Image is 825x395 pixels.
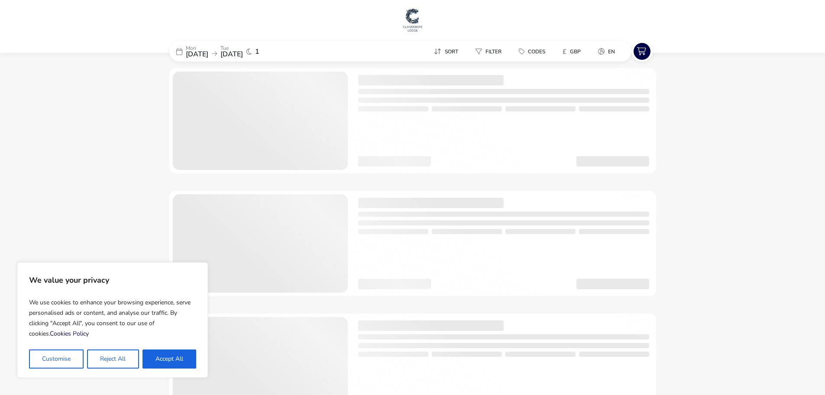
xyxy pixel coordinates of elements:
[29,271,196,289] p: We value your privacy
[87,349,139,369] button: Reject All
[512,45,552,58] button: Codes
[469,45,512,58] naf-pibe-menu-bar-item: Filter
[570,48,581,55] span: GBP
[591,45,625,58] naf-pibe-menu-bar-item: en
[556,45,588,58] button: £GBP
[220,49,243,59] span: [DATE]
[427,45,465,58] button: Sort
[556,45,591,58] naf-pibe-menu-bar-item: £GBP
[186,46,208,51] p: Mon
[591,45,622,58] button: en
[50,330,89,338] a: Cookies Policy
[427,45,469,58] naf-pibe-menu-bar-item: Sort
[186,49,208,59] span: [DATE]
[485,48,501,55] span: Filter
[608,48,615,55] span: en
[445,48,458,55] span: Sort
[169,41,299,62] div: Mon[DATE]Tue[DATE]1
[29,349,84,369] button: Customise
[469,45,508,58] button: Filter
[528,48,545,55] span: Codes
[512,45,556,58] naf-pibe-menu-bar-item: Codes
[402,7,424,33] img: Main Website
[220,46,243,51] p: Tue
[142,349,196,369] button: Accept All
[29,294,196,343] p: We use cookies to enhance your browsing experience, serve personalised ads or content, and analys...
[563,47,566,56] i: £
[255,48,259,55] span: 1
[17,262,208,378] div: We value your privacy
